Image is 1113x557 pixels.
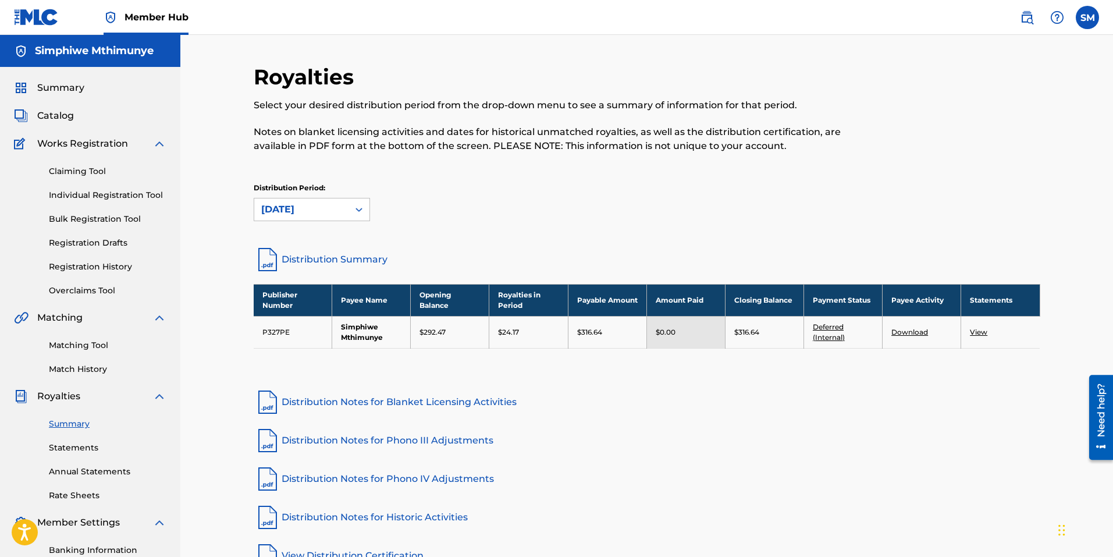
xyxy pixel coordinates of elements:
[1076,6,1099,29] div: User Menu
[1055,501,1113,557] iframe: Chat Widget
[1080,370,1113,464] iframe: Resource Center
[14,81,84,95] a: SummarySummary
[254,503,1040,531] a: Distribution Notes for Historic Activities
[577,327,602,338] p: $316.64
[411,284,489,316] th: Opening Balance
[970,328,987,336] a: View
[14,516,28,530] img: Member Settings
[646,284,725,316] th: Amount Paid
[254,388,1040,416] a: Distribution Notes for Blanket Licensing Activities
[14,109,28,123] img: Catalog
[104,10,118,24] img: Top Rightsholder
[37,137,128,151] span: Works Registration
[332,316,411,348] td: Simphiwe Mthimunye
[49,189,166,201] a: Individual Registration Tool
[883,284,961,316] th: Payee Activity
[332,284,411,316] th: Payee Name
[1020,10,1034,24] img: search
[254,388,282,416] img: pdf
[891,328,928,336] a: Download
[49,165,166,178] a: Claiming Tool
[254,465,282,493] img: pdf
[14,9,59,26] img: MLC Logo
[152,137,166,151] img: expand
[49,285,166,297] a: Overclaims Tool
[49,544,166,556] a: Banking Information
[254,284,332,316] th: Publisher Number
[37,109,74,123] span: Catalog
[254,64,360,90] h2: Royalties
[125,10,189,24] span: Member Hub
[14,81,28,95] img: Summary
[568,284,646,316] th: Payable Amount
[261,203,342,217] div: [DATE]
[254,427,282,455] img: pdf
[254,503,282,531] img: pdf
[254,316,332,348] td: P327PE
[49,489,166,502] a: Rate Sheets
[419,327,446,338] p: $292.47
[961,284,1040,316] th: Statements
[254,183,370,193] p: Distribution Period:
[14,109,74,123] a: CatalogCatalog
[254,98,859,112] p: Select your desired distribution period from the drop-down menu to see a summary of information f...
[1058,513,1065,548] div: Drag
[254,427,1040,455] a: Distribution Notes for Phono III Adjustments
[37,81,84,95] span: Summary
[813,322,845,342] a: Deferred (Internal)
[254,125,859,153] p: Notes on blanket licensing activities and dates for historical unmatched royalties, as well as th...
[49,213,166,225] a: Bulk Registration Tool
[803,284,882,316] th: Payment Status
[254,465,1040,493] a: Distribution Notes for Phono IV Adjustments
[35,44,154,58] h5: Simphiwe Mthimunye
[1050,10,1064,24] img: help
[1046,6,1069,29] div: Help
[14,389,28,403] img: Royalties
[49,237,166,249] a: Registration Drafts
[725,284,803,316] th: Closing Balance
[37,389,80,403] span: Royalties
[656,327,675,338] p: $0.00
[49,418,166,430] a: Summary
[254,246,282,274] img: distribution-summary-pdf
[152,516,166,530] img: expand
[14,137,29,151] img: Works Registration
[254,246,1040,274] a: Distribution Summary
[14,44,28,58] img: Accounts
[49,466,166,478] a: Annual Statements
[152,311,166,325] img: expand
[14,311,29,325] img: Matching
[49,442,166,454] a: Statements
[734,327,759,338] p: $316.64
[49,261,166,273] a: Registration History
[498,327,519,338] p: $24.17
[489,284,568,316] th: Royalties in Period
[37,311,83,325] span: Matching
[152,389,166,403] img: expand
[49,339,166,352] a: Matching Tool
[49,363,166,375] a: Match History
[1015,6,1039,29] a: Public Search
[37,516,120,530] span: Member Settings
